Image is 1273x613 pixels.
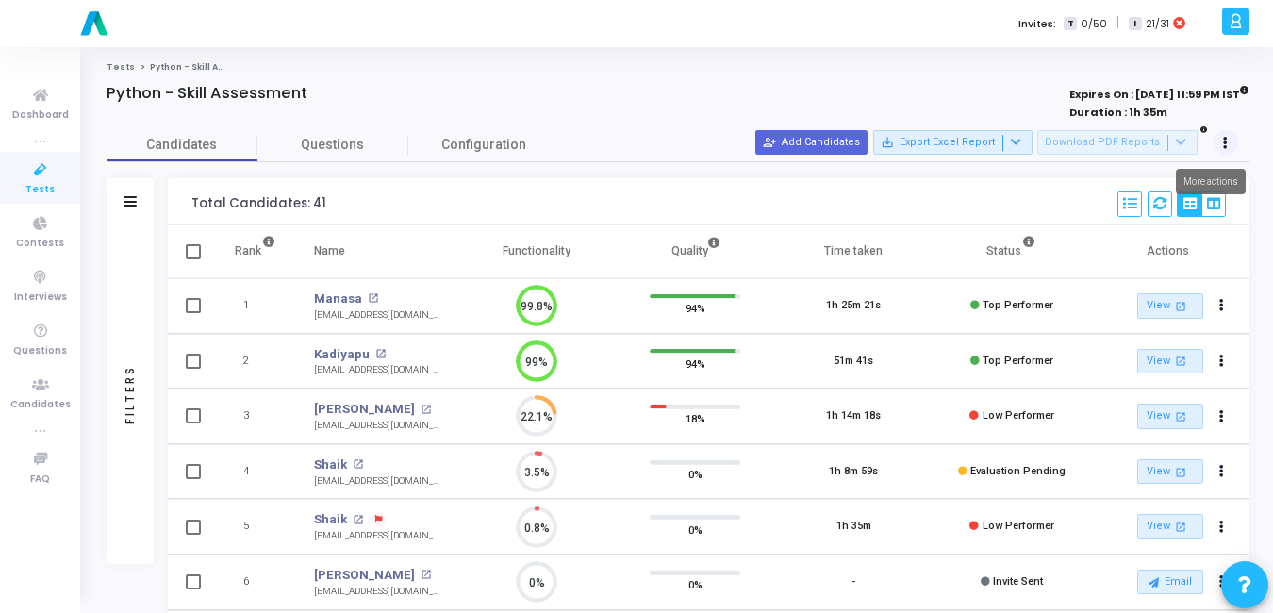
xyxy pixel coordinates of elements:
[107,84,307,103] h4: Python - Skill Assessment
[353,515,363,525] mat-icon: open_in_new
[1137,514,1203,539] a: View
[688,465,703,484] span: 0%
[1173,298,1189,314] mat-icon: open_in_new
[314,510,347,529] a: Shaik
[1173,464,1189,480] mat-icon: open_in_new
[836,519,871,535] div: 1h 35m
[993,575,1043,588] span: Invite Sent
[851,574,855,590] div: -
[983,409,1054,422] span: Low Performer
[1208,293,1234,320] button: Actions
[1208,570,1234,596] button: Actions
[1173,519,1189,535] mat-icon: open_in_new
[1064,17,1076,31] span: T
[14,290,67,306] span: Interviews
[314,290,362,308] a: Manasa
[353,459,363,470] mat-icon: open_in_new
[314,308,438,323] div: [EMAIL_ADDRESS][DOMAIN_NAME]
[1146,16,1169,32] span: 21/31
[25,182,55,198] span: Tests
[107,61,135,73] a: Tests
[983,355,1053,367] span: Top Performer
[107,61,1249,74] nav: breadcrumb
[829,464,878,480] div: 1h 8m 59s
[375,349,386,359] mat-icon: open_in_new
[873,130,1033,155] button: Export Excel Report
[1081,16,1107,32] span: 0/50
[1137,570,1203,594] button: Email
[12,108,69,124] span: Dashboard
[314,474,438,489] div: [EMAIL_ADDRESS][DOMAIN_NAME]
[970,465,1066,477] span: Evaluation Pending
[1208,458,1234,485] button: Actions
[933,225,1091,278] th: Status
[1208,348,1234,374] button: Actions
[1137,349,1203,374] a: View
[686,299,705,318] span: 94%
[1037,130,1198,155] button: Download PDF Reports
[191,196,326,211] div: Total Candidates: 41
[257,135,408,155] span: Questions
[314,240,345,261] div: Name
[215,444,295,500] td: 4
[122,290,139,498] div: Filters
[1069,105,1167,120] strong: Duration : 1h 35m
[457,225,616,278] th: Functionality
[314,529,438,543] div: [EMAIL_ADDRESS][DOMAIN_NAME]
[1069,82,1249,103] strong: Expires On : [DATE] 11:59 PM IST
[1018,16,1056,32] label: Invites:
[834,354,873,370] div: 51m 41s
[824,240,883,261] div: Time taken
[75,5,113,42] img: logo
[314,363,438,377] div: [EMAIL_ADDRESS][DOMAIN_NAME]
[314,345,370,364] a: Kadiyapu
[686,409,705,428] span: 18%
[1129,17,1141,31] span: I
[314,419,438,433] div: [EMAIL_ADDRESS][DOMAIN_NAME]
[881,136,894,149] mat-icon: save_alt
[1116,13,1119,33] span: |
[1208,404,1234,430] button: Actions
[314,456,347,474] a: Shaik
[1137,404,1203,429] a: View
[314,400,415,419] a: [PERSON_NAME]
[421,405,431,415] mat-icon: open_in_new
[150,61,272,73] span: Python - Skill Assessment
[1091,225,1249,278] th: Actions
[107,135,257,155] span: Candidates
[763,136,776,149] mat-icon: person_add_alt
[215,278,295,334] td: 1
[1176,169,1246,194] div: More actions
[1137,459,1203,485] a: View
[1173,353,1189,369] mat-icon: open_in_new
[1137,293,1203,319] a: View
[1173,408,1189,424] mat-icon: open_in_new
[441,135,526,155] span: Configuration
[314,585,438,599] div: [EMAIL_ADDRESS][DOMAIN_NAME]
[314,566,415,585] a: [PERSON_NAME]
[983,520,1054,532] span: Low Performer
[826,298,881,314] div: 1h 25m 21s
[688,575,703,594] span: 0%
[215,225,295,278] th: Rank
[688,520,703,538] span: 0%
[983,299,1053,311] span: Top Performer
[10,397,71,413] span: Candidates
[421,570,431,580] mat-icon: open_in_new
[1208,514,1234,540] button: Actions
[686,354,705,373] span: 94%
[215,334,295,389] td: 2
[755,130,868,155] button: Add Candidates
[16,236,64,252] span: Contests
[215,499,295,555] td: 5
[215,389,295,444] td: 3
[13,343,67,359] span: Questions
[368,293,378,304] mat-icon: open_in_new
[30,472,50,488] span: FAQ
[215,555,295,610] td: 6
[826,408,881,424] div: 1h 14m 18s
[616,225,774,278] th: Quality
